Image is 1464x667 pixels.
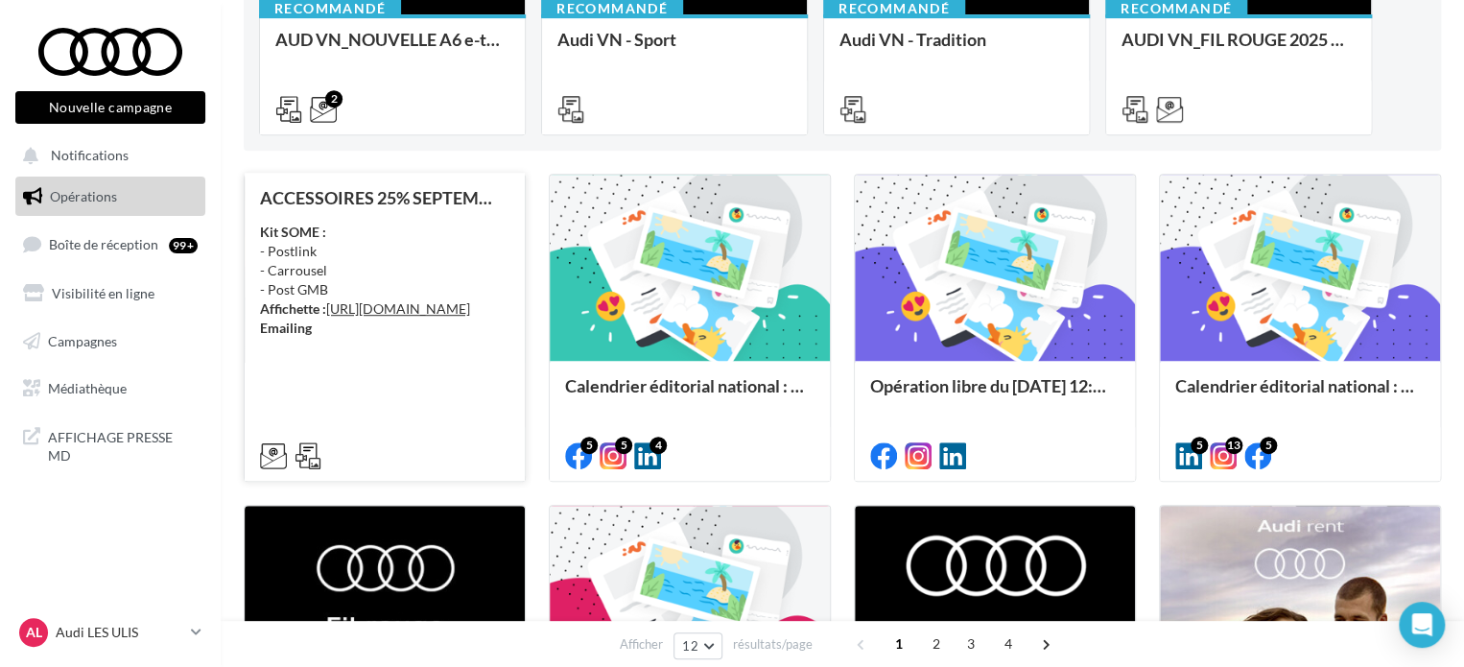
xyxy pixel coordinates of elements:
[15,91,205,124] button: Nouvelle campagne
[15,614,205,651] a: AL Audi LES ULIS
[169,238,198,253] div: 99+
[56,623,183,642] p: Audi LES ULIS
[260,223,509,338] div: - Postlink - Carrousel - Post GMB
[733,635,813,654] span: résultats/page
[12,417,209,473] a: AFFICHAGE PRESSE MD
[48,424,198,465] span: AFFICHAGE PRESSE MD
[1399,602,1445,648] div: Open Intercom Messenger
[580,437,598,454] div: 5
[839,30,1074,68] div: Audi VN - Tradition
[275,30,509,68] div: AUD VN_NOUVELLE A6 e-tron
[12,177,209,217] a: Opérations
[884,629,914,659] span: 1
[48,332,117,348] span: Campagnes
[620,635,663,654] span: Afficher
[870,376,1120,415] div: Opération libre du [DATE] 12:06
[52,285,154,301] span: Visibilité en ligne
[673,632,722,659] button: 12
[649,437,667,454] div: 4
[615,437,632,454] div: 5
[50,188,117,204] span: Opérations
[1225,437,1242,454] div: 13
[682,638,698,654] span: 12
[1175,376,1425,415] div: Calendrier éditorial national : semaine du 25.08 au 31.08
[12,322,209,362] a: Campagnes
[12,224,209,265] a: Boîte de réception99+
[325,90,342,107] div: 2
[51,148,129,164] span: Notifications
[1260,437,1277,454] div: 5
[260,188,509,207] div: ACCESSOIRES 25% SEPTEMBRE - AUDI SERVICE
[956,629,986,659] span: 3
[12,369,209,409] a: Médiathèque
[326,300,470,317] a: [URL][DOMAIN_NAME]
[260,300,326,317] strong: Affichette :
[921,629,952,659] span: 2
[565,376,815,415] div: Calendrier éditorial national : du 02.09 au 03.09
[49,236,158,252] span: Boîte de réception
[557,30,791,68] div: Audi VN - Sport
[1122,30,1356,68] div: AUDI VN_FIL ROUGE 2025 - A1, Q2, Q3, Q5 et Q4 e-tron
[260,320,312,336] strong: Emailing
[12,274,209,314] a: Visibilité en ligne
[48,380,127,396] span: Médiathèque
[26,623,42,642] span: AL
[993,629,1024,659] span: 4
[1191,437,1208,454] div: 5
[260,224,326,240] strong: Kit SOME :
